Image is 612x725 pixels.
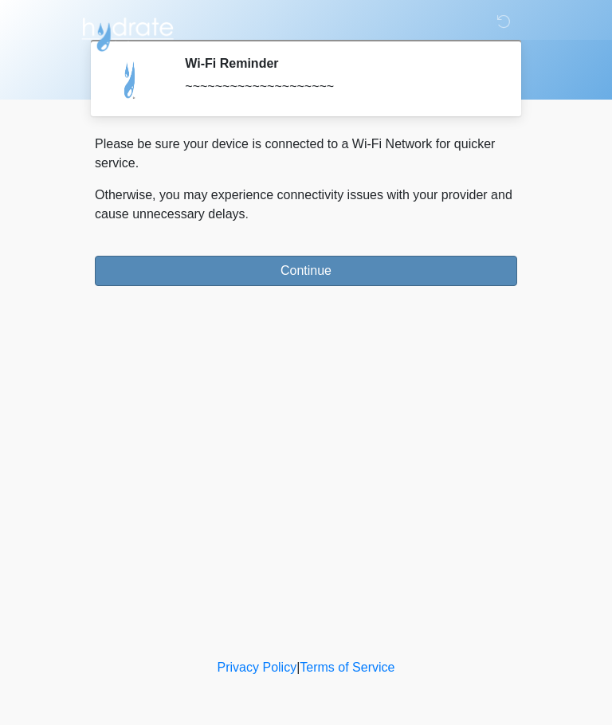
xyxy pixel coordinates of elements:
p: Please be sure your device is connected to a Wi-Fi Network for quicker service. [95,135,517,173]
button: Continue [95,256,517,286]
img: Agent Avatar [107,56,155,104]
img: Hydrate IV Bar - Arcadia Logo [79,12,176,53]
a: Terms of Service [300,660,394,674]
p: Otherwise, you may experience connectivity issues with your provider and cause unnecessary delays [95,186,517,224]
a: | [296,660,300,674]
a: Privacy Policy [218,660,297,674]
span: . [245,207,249,221]
div: ~~~~~~~~~~~~~~~~~~~~ [185,77,493,96]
